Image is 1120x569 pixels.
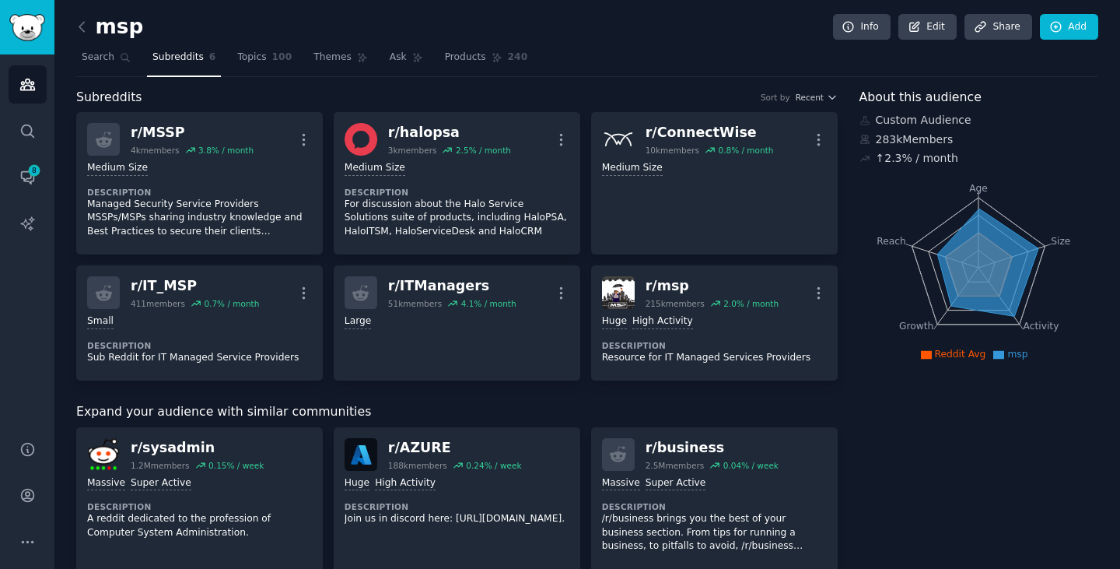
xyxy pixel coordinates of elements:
div: 1.2M members [131,460,190,471]
a: Search [76,45,136,77]
button: Recent [796,92,838,103]
tspan: Reach [877,235,906,246]
div: Medium Size [87,161,148,176]
dt: Description [87,340,312,351]
div: r/ ConnectWise [646,123,774,142]
dt: Description [602,340,827,351]
span: msp [1007,349,1027,360]
span: 100 [272,51,292,65]
div: 0.04 % / week [723,460,779,471]
div: r/ AZURE [388,438,522,458]
span: Products [445,51,486,65]
tspan: Growth [899,321,933,332]
span: 8 [27,165,41,176]
p: For discussion about the Halo Service Solutions suite of products, including HaloPSA, HaloITSM, H... [345,198,569,239]
img: AZURE [345,438,377,471]
div: r/ business [646,438,779,458]
a: mspr/msp215kmembers2.0% / monthHugeHigh ActivityDescriptionResource for IT Managed Services Provi... [591,265,838,381]
div: 0.8 % / month [718,145,773,156]
div: 215k members [646,298,705,309]
span: Subreddits [76,88,142,107]
div: Custom Audience [859,112,1099,128]
a: Edit [898,14,957,40]
a: Topics100 [232,45,297,77]
img: ConnectWise [602,123,635,156]
span: Themes [313,51,352,65]
span: Topics [237,51,266,65]
span: 6 [209,51,216,65]
div: Small [87,314,114,329]
tspan: Activity [1023,321,1059,332]
a: Info [833,14,891,40]
div: High Activity [632,314,693,329]
div: Massive [87,476,125,491]
div: 3.8 % / month [198,145,254,156]
div: Medium Size [345,161,405,176]
div: 0.7 % / month [204,298,259,309]
dt: Description [345,187,569,198]
p: Sub Reddit for IT Managed Service Providers [87,351,312,365]
a: Share [964,14,1031,40]
div: 3k members [388,145,437,156]
a: halopsar/halopsa3kmembers2.5% / monthMedium SizeDescriptionFor discussion about the Halo Service ... [334,112,580,255]
div: 283k Members [859,132,1099,148]
div: r/ ITManagers [388,276,516,296]
div: 2.5M members [646,460,705,471]
div: r/ MSSP [131,123,254,142]
span: Expand your audience with similar communities [76,402,371,422]
a: Ask [384,45,429,77]
a: r/IT_MSP411members0.7% / monthSmallDescriptionSub Reddit for IT Managed Service Providers [76,265,323,381]
dt: Description [87,501,312,512]
div: r/ msp [646,276,779,296]
span: Recent [796,92,824,103]
div: Large [345,314,371,329]
div: 4.1 % / month [461,298,516,309]
span: About this audience [859,88,982,107]
img: GummySearch logo [9,14,45,41]
a: Themes [308,45,373,77]
a: Add [1040,14,1098,40]
div: 188k members [388,460,447,471]
div: 0.15 % / week [208,460,264,471]
h2: msp [76,15,143,40]
p: Join us in discord here: [URL][DOMAIN_NAME]. [345,512,569,526]
div: 10k members [646,145,699,156]
div: Huge [602,314,627,329]
div: 0.24 % / week [466,460,521,471]
div: Huge [345,476,369,491]
img: halopsa [345,123,377,156]
span: Ask [390,51,407,65]
tspan: Size [1051,235,1070,246]
div: High Activity [375,476,436,491]
a: r/MSSP4kmembers3.8% / monthMedium SizeDescriptionManaged Security Service Providers MSSPs/MSPs sh... [76,112,323,255]
div: Super Active [646,476,706,491]
img: msp [602,276,635,309]
div: Medium Size [602,161,663,176]
dt: Description [345,501,569,512]
span: Subreddits [152,51,204,65]
dt: Description [87,187,312,198]
div: 2.5 % / month [456,145,511,156]
div: r/ sysadmin [131,438,264,458]
a: 8 [9,158,47,196]
div: Massive [602,476,640,491]
p: A reddit dedicated to the profession of Computer System Administration. [87,512,312,539]
tspan: Age [969,183,988,194]
a: ConnectWiser/ConnectWise10kmembers0.8% / monthMedium Size [591,112,838,255]
div: Sort by [761,92,790,103]
img: sysadmin [87,438,120,471]
dt: Description [602,501,827,512]
span: Reddit Avg [935,349,986,360]
span: Search [82,51,114,65]
a: Products240 [439,45,533,77]
div: 4k members [131,145,180,156]
div: ↑ 2.3 % / month [876,150,958,167]
div: 51k members [388,298,442,309]
a: Subreddits6 [147,45,221,77]
p: Resource for IT Managed Services Providers [602,351,827,365]
div: r/ IT_MSP [131,276,259,296]
div: 2.0 % / month [723,298,779,309]
div: 411 members [131,298,185,309]
a: r/ITManagers51kmembers4.1% / monthLarge [334,265,580,381]
div: r/ halopsa [388,123,511,142]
